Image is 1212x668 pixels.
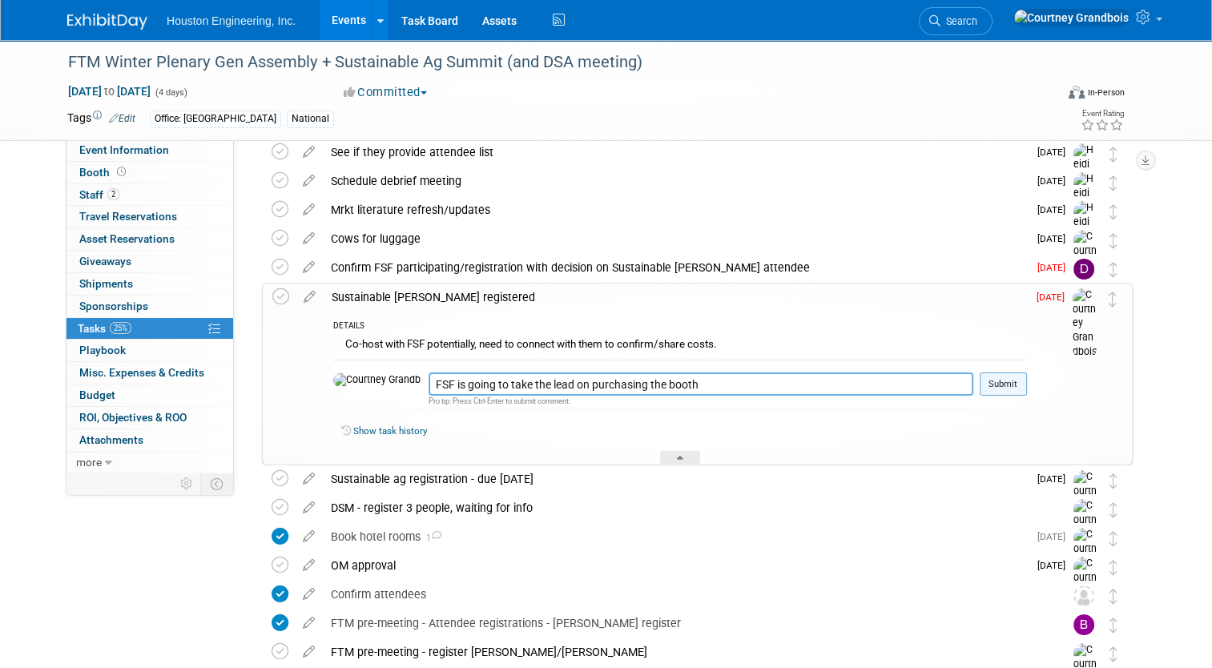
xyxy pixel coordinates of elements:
[66,318,233,340] a: Tasks25%
[1013,9,1129,26] img: Courtney Grandbois
[295,558,323,573] a: edit
[323,610,1041,637] div: FTM pre-meeting - Attendee registrations - [PERSON_NAME] register
[919,7,993,35] a: Search
[79,433,143,446] span: Attachments
[295,145,323,159] a: edit
[1109,502,1117,517] i: Move task
[66,251,233,272] a: Giveaways
[323,552,1028,579] div: OM approval
[66,429,233,451] a: Attachments
[79,344,126,356] span: Playbook
[1109,175,1117,191] i: Move task
[66,139,233,161] a: Event Information
[1109,292,1117,307] i: Move task
[324,284,1027,311] div: Sustainable [PERSON_NAME] registered
[323,581,1041,608] div: Confirm attendees
[1037,473,1073,485] span: [DATE]
[62,48,1035,77] div: FTM Winter Plenary Gen Assembly + Sustainable Ag Summit (and DSA meeting)
[79,366,204,379] span: Misc. Expenses & Credits
[968,83,1125,107] div: Event Format
[1109,147,1117,162] i: Move task
[66,362,233,384] a: Misc. Expenses & Credits
[66,340,233,361] a: Playbook
[1109,589,1117,604] i: Move task
[421,533,441,543] span: 1
[79,300,148,312] span: Sponsorships
[79,411,187,424] span: ROI, Objectives & ROO
[1073,230,1097,300] img: Courtney Grandbois
[323,225,1028,252] div: Cows for luggage
[150,111,281,127] div: Office: [GEOGRAPHIC_DATA]
[1073,259,1094,280] img: Drew Kessler
[287,111,334,127] div: National
[1109,646,1117,662] i: Move task
[76,456,102,469] span: more
[295,616,323,630] a: edit
[1109,531,1117,546] i: Move task
[295,203,323,217] a: edit
[323,638,1041,666] div: FTM pre-meeting - register [PERSON_NAME]/[PERSON_NAME]
[79,232,175,245] span: Asset Reservations
[1087,87,1125,99] div: In-Person
[66,273,233,295] a: Shipments
[1069,86,1085,99] img: Format-Inperson.png
[154,87,187,98] span: (4 days)
[333,373,421,388] img: Courtney Grandbois
[110,322,131,334] span: 25%
[79,166,129,179] span: Booth
[66,228,233,250] a: Asset Reservations
[167,14,296,27] span: Houston Engineering, Inc.
[338,84,433,101] button: Committed
[67,110,135,128] td: Tags
[295,174,323,188] a: edit
[1073,586,1094,606] img: Unassigned
[295,501,323,515] a: edit
[201,473,234,494] td: Toggle Event Tabs
[66,162,233,183] a: Booth
[1037,560,1073,571] span: [DATE]
[1073,499,1097,569] img: Courtney Grandbois
[295,260,323,275] a: edit
[79,277,133,290] span: Shipments
[323,196,1028,223] div: Mrkt literature refresh/updates
[66,206,233,227] a: Travel Reservations
[1073,528,1097,598] img: Courtney Grandbois
[323,139,1028,166] div: See if they provide attendee list
[323,494,1041,521] div: DSM - register 3 people, waiting for info
[295,529,323,544] a: edit
[323,465,1028,493] div: Sustainable ag registration - due [DATE]
[66,407,233,429] a: ROI, Objectives & ROO
[1037,233,1073,244] span: [DATE]
[1073,143,1097,200] img: Heidi Joarnt
[107,188,119,200] span: 2
[1109,233,1117,248] i: Move task
[353,425,427,437] a: Show task history
[980,372,1027,396] button: Submit
[1037,531,1073,542] span: [DATE]
[173,473,201,494] td: Personalize Event Tab Strip
[79,255,131,268] span: Giveaways
[1037,175,1073,187] span: [DATE]
[66,296,233,317] a: Sponsorships
[78,322,131,335] span: Tasks
[429,396,973,406] div: Pro tip: Press Ctrl-Enter to submit comment.
[1037,262,1073,273] span: [DATE]
[1073,288,1097,359] img: Courtney Grandbois
[102,85,117,98] span: to
[1073,172,1097,229] img: Heidi Joarnt
[323,523,1028,550] div: Book hotel rooms
[79,388,115,401] span: Budget
[67,84,151,99] span: [DATE] [DATE]
[1109,473,1117,489] i: Move task
[1109,204,1117,219] i: Move task
[295,472,323,486] a: edit
[1073,557,1097,627] img: Courtney Grandbois
[1073,201,1097,258] img: Heidi Joarnt
[79,210,177,223] span: Travel Reservations
[114,166,129,178] span: Booth not reserved yet
[1037,204,1073,215] span: [DATE]
[295,587,323,602] a: edit
[66,184,233,206] a: Staff2
[66,452,233,473] a: more
[1109,618,1117,633] i: Move task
